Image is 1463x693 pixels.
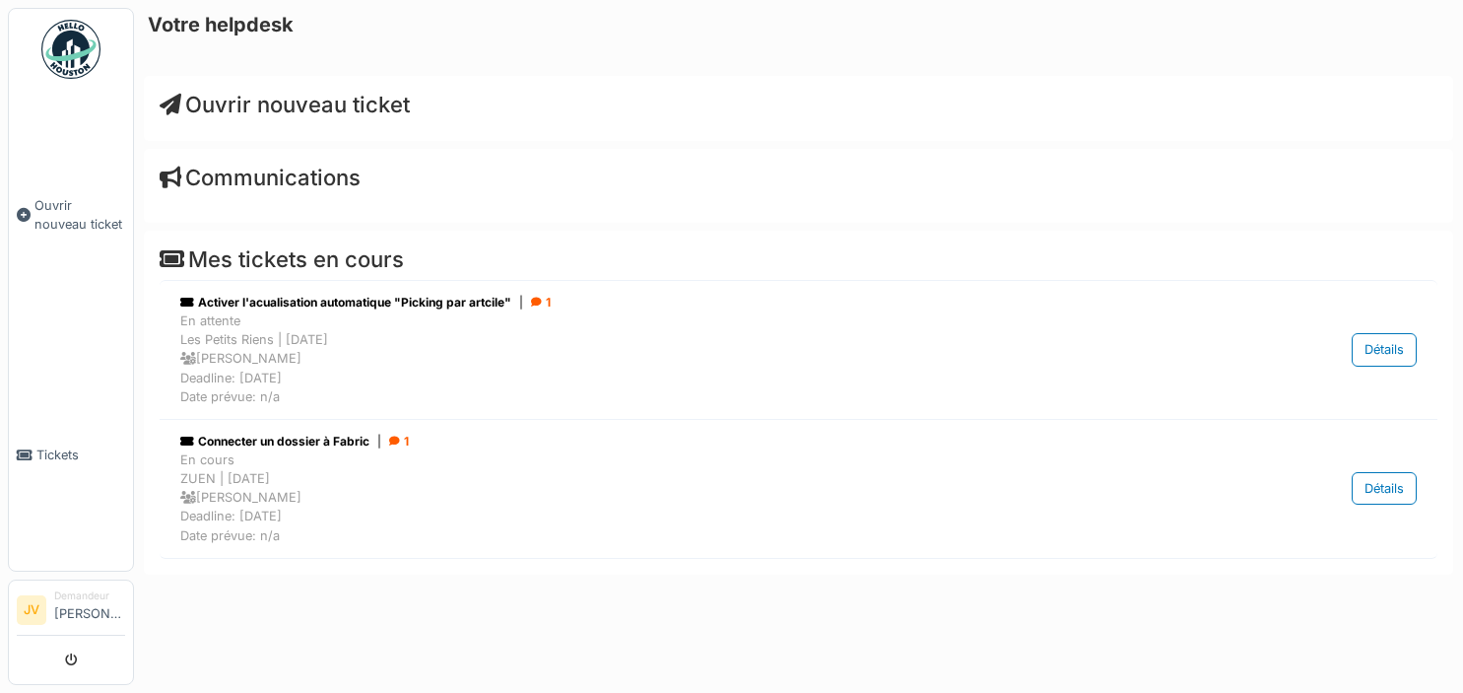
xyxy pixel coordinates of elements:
span: Tickets [36,446,125,464]
li: [PERSON_NAME] [54,589,125,631]
a: Tickets [9,340,133,572]
div: Connecter un dossier à Fabric [180,433,1218,450]
h4: Communications [160,165,1437,190]
a: Connecter un dossier à Fabric| 1 En coursZUEN | [DATE] [PERSON_NAME]Deadline: [DATE]Date prévue: ... [175,428,1422,550]
div: Activer l'acualisation automatique "Picking par artcile" [180,294,1218,312]
a: JV Demandeur[PERSON_NAME] [17,589,125,636]
a: Activer l'acualisation automatique "Picking par artcile"| 1 En attenteLes Petits Riens | [DATE] [... [175,289,1422,411]
div: 1 [531,294,551,312]
span: | [519,294,523,312]
a: Ouvrir nouveau ticket [9,90,133,340]
span: | [377,433,381,450]
h6: Votre helpdesk [148,13,294,36]
div: Détails [1352,472,1417,505]
span: Ouvrir nouveau ticket [34,196,125,234]
div: Détails [1352,333,1417,366]
div: 1 [389,433,409,450]
h4: Mes tickets en cours [160,246,1437,272]
img: Badge_color-CXgf-gQk.svg [41,20,100,79]
div: En attente Les Petits Riens | [DATE] [PERSON_NAME] Deadline: [DATE] Date prévue: n/a [180,312,1218,406]
li: JV [17,595,46,625]
a: Ouvrir nouveau ticket [160,92,410,117]
div: En cours ZUEN | [DATE] [PERSON_NAME] Deadline: [DATE] Date prévue: n/a [180,450,1218,545]
div: Demandeur [54,589,125,603]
